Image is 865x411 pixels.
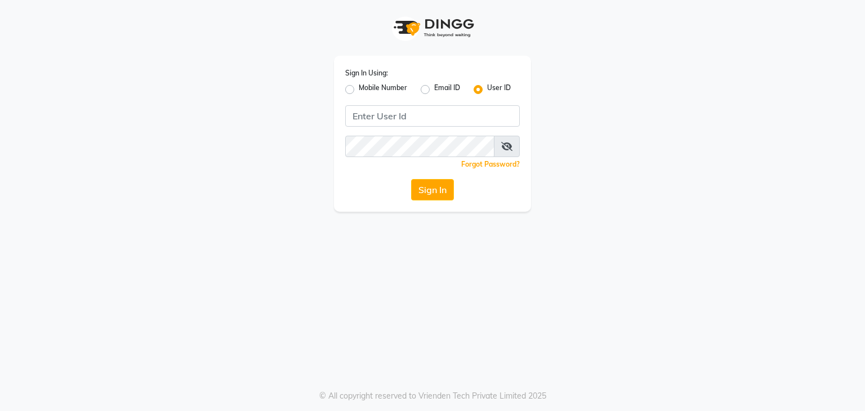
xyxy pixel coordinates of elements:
[387,11,478,44] img: logo1.svg
[461,160,520,168] a: Forgot Password?
[434,83,460,96] label: Email ID
[411,179,454,200] button: Sign In
[345,68,388,78] label: Sign In Using:
[487,83,511,96] label: User ID
[359,83,407,96] label: Mobile Number
[345,136,494,157] input: Username
[345,105,520,127] input: Username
